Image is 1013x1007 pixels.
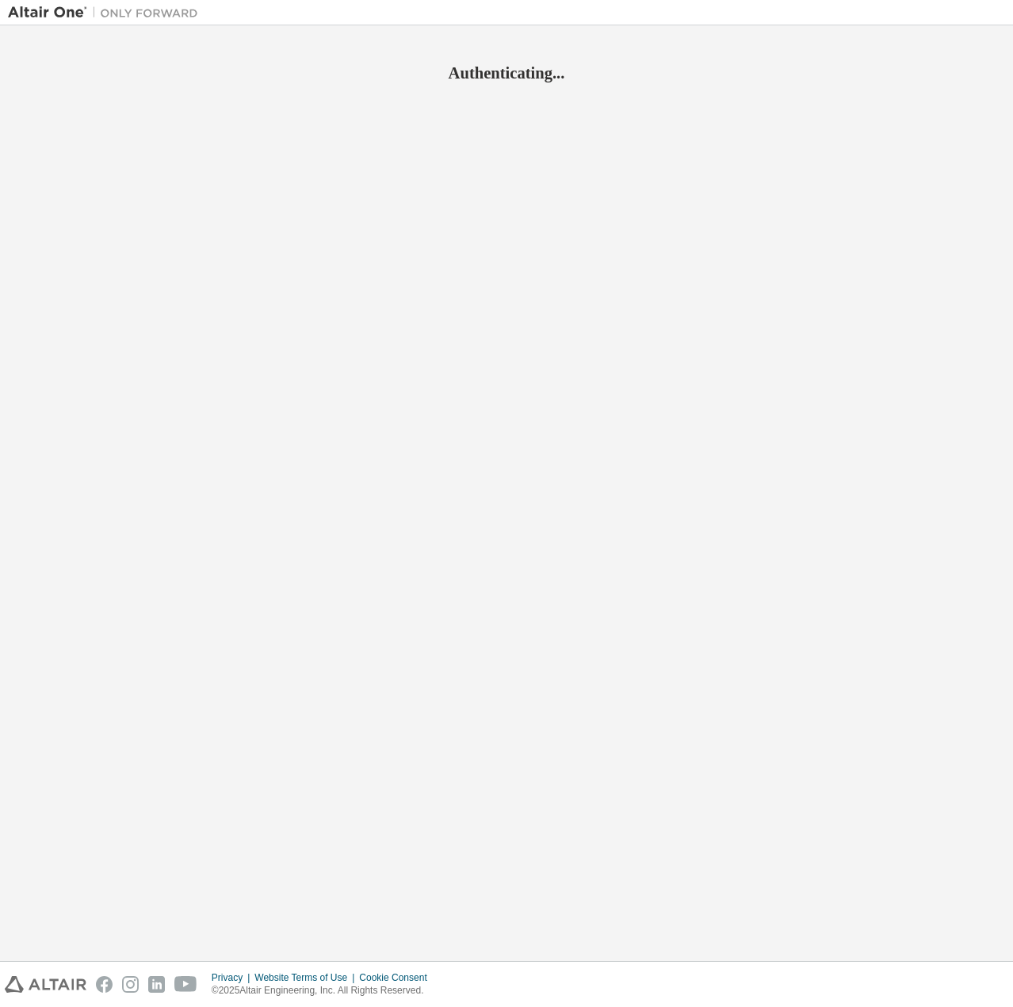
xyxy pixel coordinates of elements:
img: Altair One [8,5,206,21]
img: youtube.svg [174,976,197,993]
div: Website Terms of Use [254,971,359,984]
img: facebook.svg [96,976,113,993]
img: altair_logo.svg [5,976,86,993]
div: Privacy [212,971,254,984]
img: linkedin.svg [148,976,165,993]
p: © 2025 Altair Engineering, Inc. All Rights Reserved. [212,984,437,997]
div: Cookie Consent [359,971,436,984]
img: instagram.svg [122,976,139,993]
h2: Authenticating... [8,63,1005,83]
